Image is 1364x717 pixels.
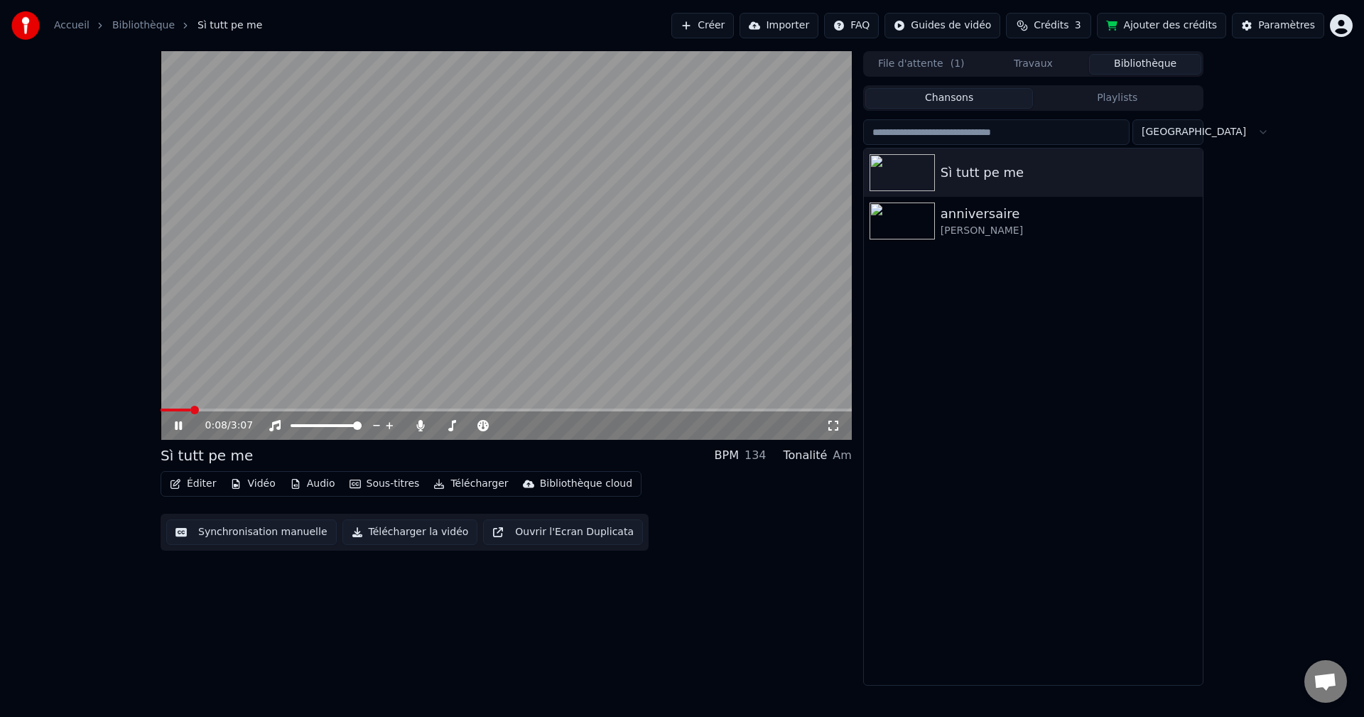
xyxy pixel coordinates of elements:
[884,13,1000,38] button: Guides de vidéo
[11,11,40,40] img: youka
[205,419,227,433] span: 0:08
[833,447,852,464] div: Am
[284,474,341,494] button: Audio
[483,519,643,545] button: Ouvrir l'Ecran Duplicata
[1089,54,1201,75] button: Bibliothèque
[54,18,262,33] nav: breadcrumb
[166,519,337,545] button: Synchronisation manuelle
[941,163,1197,183] div: Sì tutt pe me
[745,447,767,464] div: 134
[1304,660,1347,703] a: Ouvrir le chat
[941,204,1197,224] div: anniversaire
[112,18,175,33] a: Bibliothèque
[54,18,90,33] a: Accueil
[715,447,739,464] div: BPM
[161,446,253,465] div: Sì tutt pe me
[740,13,818,38] button: Importer
[824,13,879,38] button: FAQ
[671,13,734,38] button: Créer
[1142,125,1246,139] span: [GEOGRAPHIC_DATA]
[1097,13,1226,38] button: Ajouter des crédits
[231,419,253,433] span: 3:07
[1006,13,1091,38] button: Crédits3
[344,474,426,494] button: Sous-titres
[951,57,965,71] span: ( 1 )
[1033,88,1201,109] button: Playlists
[1034,18,1068,33] span: Crédits
[1232,13,1324,38] button: Paramètres
[205,419,239,433] div: /
[941,224,1197,238] div: [PERSON_NAME]
[1258,18,1315,33] div: Paramètres
[978,54,1090,75] button: Travaux
[197,18,262,33] span: Sì tutt pe me
[865,54,978,75] button: File d'attente
[428,474,514,494] button: Télécharger
[540,477,632,491] div: Bibliothèque cloud
[342,519,478,545] button: Télécharger la vidéo
[784,447,828,464] div: Tonalité
[224,474,281,494] button: Vidéo
[865,88,1034,109] button: Chansons
[164,474,222,494] button: Éditer
[1075,18,1081,33] span: 3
